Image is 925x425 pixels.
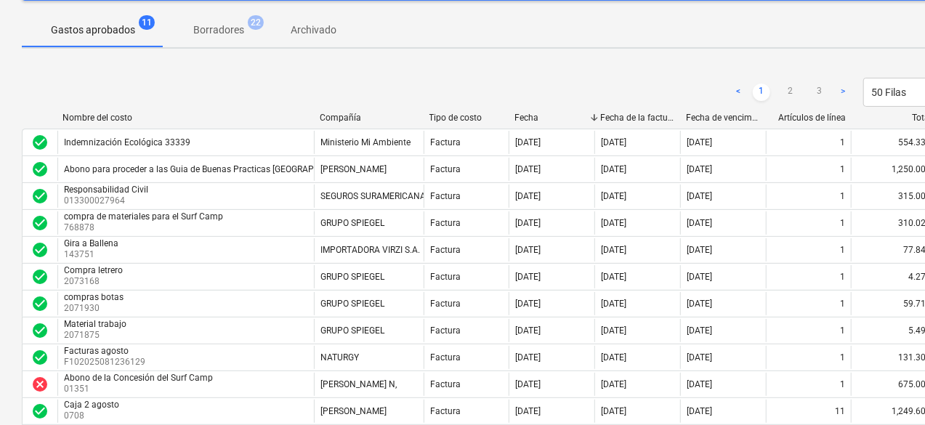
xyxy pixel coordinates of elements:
[31,241,49,259] div: La factura fue aprobada
[31,349,49,366] div: La factura fue aprobada
[430,299,461,309] div: Factura
[430,352,461,363] div: Factura
[601,406,626,416] div: [DATE]
[64,195,151,207] p: 013300027964
[320,113,418,123] div: Compañía
[31,376,49,393] span: cancel
[64,383,216,395] p: 01351
[139,15,155,30] span: 11
[430,272,461,282] div: Factura
[31,134,49,151] div: La factura fue aprobada
[64,275,126,288] p: 2073168
[320,191,426,201] div: SEGUROS SURAMERICANA
[601,379,626,389] div: [DATE]
[601,325,626,336] div: [DATE]
[31,376,49,393] div: La factura fue rechazada
[64,292,124,302] div: compras botas
[64,410,122,422] p: 0708
[515,137,541,147] div: [DATE]
[31,268,49,286] div: La factura fue aprobada
[687,325,712,336] div: [DATE]
[320,379,397,389] div: [PERSON_NAME] N,
[430,245,461,255] div: Factura
[687,379,712,389] div: [DATE]
[320,352,359,363] div: NATURGY
[31,402,49,420] div: La factura fue aprobada
[687,352,712,363] div: [DATE]
[31,295,49,312] div: La factura fue aprobada
[31,214,49,232] span: check_circle
[515,299,541,309] div: [DATE]
[64,265,123,275] div: Compra letrero
[730,84,747,101] a: Previous page
[320,164,387,174] div: [PERSON_NAME]
[840,164,845,174] div: 1
[320,325,384,336] div: GRUPO SPIEGEL
[430,191,461,201] div: Factura
[31,187,49,205] span: check_circle
[429,113,504,123] div: Tipo de costo
[31,349,49,366] span: check_circle
[430,379,461,389] div: Factura
[601,164,626,174] div: [DATE]
[687,299,712,309] div: [DATE]
[320,406,387,416] div: [PERSON_NAME]
[687,137,712,147] div: [DATE]
[811,84,828,101] a: Page 3
[31,268,49,286] span: check_circle
[64,329,129,341] p: 2071875
[600,113,674,123] div: Fecha de la factura
[291,23,336,38] p: Archivado
[840,379,845,389] div: 1
[686,113,760,123] div: Fecha de vencimiento
[515,113,589,123] div: Fecha
[64,164,356,174] div: Abono para proceder a las Guia de Buenas Practicas [GEOGRAPHIC_DATA]
[430,137,461,147] div: Factura
[687,272,712,282] div: [DATE]
[248,15,264,30] span: 22
[193,23,244,38] p: Borradores
[64,248,121,261] p: 143751
[515,245,541,255] div: [DATE]
[430,164,461,174] div: Factura
[515,379,541,389] div: [DATE]
[782,84,799,101] a: Page 2
[31,322,49,339] span: check_circle
[64,185,148,195] div: Responsabilidad Civil
[31,161,49,178] span: check_circle
[840,245,845,255] div: 1
[64,238,118,248] div: Gira a Ballena
[840,218,845,228] div: 1
[840,191,845,201] div: 1
[64,400,119,410] div: Caja 2 agosto
[320,299,384,309] div: GRUPO SPIEGEL
[430,406,461,416] div: Factura
[64,319,126,329] div: Material trabajo
[840,137,845,147] div: 1
[320,218,384,228] div: GRUPO SPIEGEL
[601,299,626,309] div: [DATE]
[515,272,541,282] div: [DATE]
[64,137,190,147] div: Indemnización Ecológica 33339
[835,406,845,416] div: 11
[515,325,541,336] div: [DATE]
[772,113,846,123] div: Artículos de línea
[31,402,49,420] span: check_circle
[687,164,712,174] div: [DATE]
[430,325,461,336] div: Factura
[31,134,49,151] span: check_circle
[31,295,49,312] span: check_circle
[601,137,626,147] div: [DATE]
[515,218,541,228] div: [DATE]
[753,84,770,101] a: Page 1 is your current page
[687,406,712,416] div: [DATE]
[515,352,541,363] div: [DATE]
[64,373,213,383] div: Abono de la Concesión del Surf Camp
[601,352,626,363] div: [DATE]
[320,245,420,255] div: IMPORTADORA VIRZI S.A.
[320,137,411,147] div: Ministerio Mi Ambiente
[64,346,142,356] div: Facturas agosto
[62,113,308,123] div: Nombre del costo
[601,245,626,255] div: [DATE]
[687,218,712,228] div: [DATE]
